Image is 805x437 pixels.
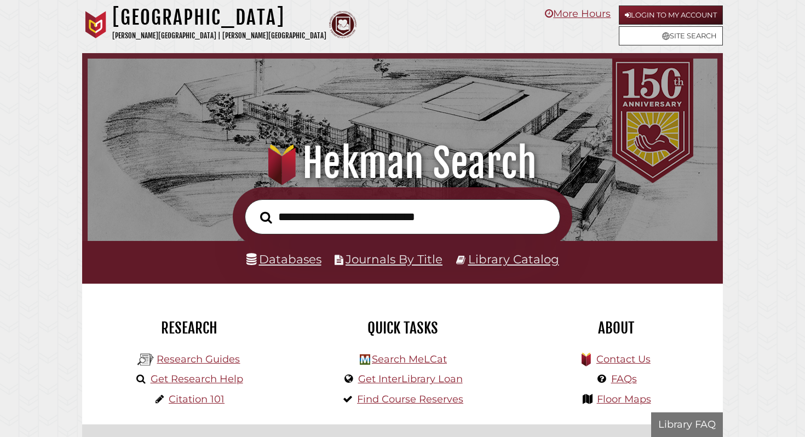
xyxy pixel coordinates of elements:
[304,319,501,337] h2: Quick Tasks
[611,373,637,385] a: FAQs
[619,5,723,25] a: Login to My Account
[619,26,723,45] a: Site Search
[468,252,559,266] a: Library Catalog
[169,393,225,405] a: Citation 101
[545,8,611,20] a: More Hours
[82,11,110,38] img: Calvin University
[596,353,651,365] a: Contact Us
[100,139,705,187] h1: Hekman Search
[246,252,321,266] a: Databases
[346,252,442,266] a: Journals By Title
[358,373,463,385] a: Get InterLibrary Loan
[357,393,463,405] a: Find Course Reserves
[157,353,240,365] a: Research Guides
[151,373,243,385] a: Get Research Help
[597,393,651,405] a: Floor Maps
[329,11,357,38] img: Calvin Theological Seminary
[90,319,287,337] h2: Research
[517,319,715,337] h2: About
[112,5,326,30] h1: [GEOGRAPHIC_DATA]
[112,30,326,42] p: [PERSON_NAME][GEOGRAPHIC_DATA] | [PERSON_NAME][GEOGRAPHIC_DATA]
[360,354,370,365] img: Hekman Library Logo
[372,353,447,365] a: Search MeLCat
[255,208,278,227] button: Search
[137,352,154,368] img: Hekman Library Logo
[260,211,272,224] i: Search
